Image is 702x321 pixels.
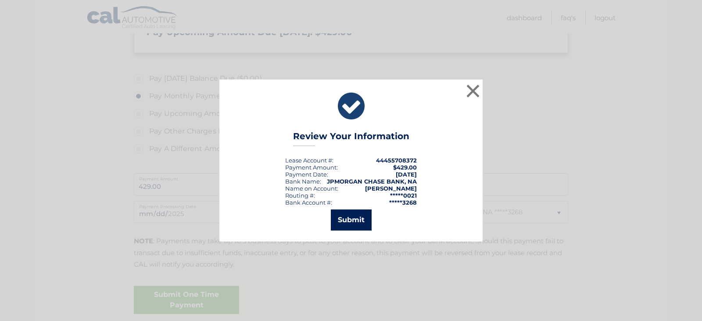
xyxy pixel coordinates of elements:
[327,178,417,185] strong: JPMORGAN CHASE BANK, NA
[396,171,417,178] span: [DATE]
[293,131,409,146] h3: Review Your Information
[393,164,417,171] span: $429.00
[285,178,321,185] div: Bank Name:
[285,164,338,171] div: Payment Amount:
[365,185,417,192] strong: [PERSON_NAME]
[376,157,417,164] strong: 44455708372
[285,171,327,178] span: Payment Date
[285,171,328,178] div: :
[285,157,333,164] div: Lease Account #:
[285,192,315,199] div: Routing #:
[285,199,332,206] div: Bank Account #:
[464,82,482,100] button: ×
[331,209,372,231] button: Submit
[285,185,338,192] div: Name on Account:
